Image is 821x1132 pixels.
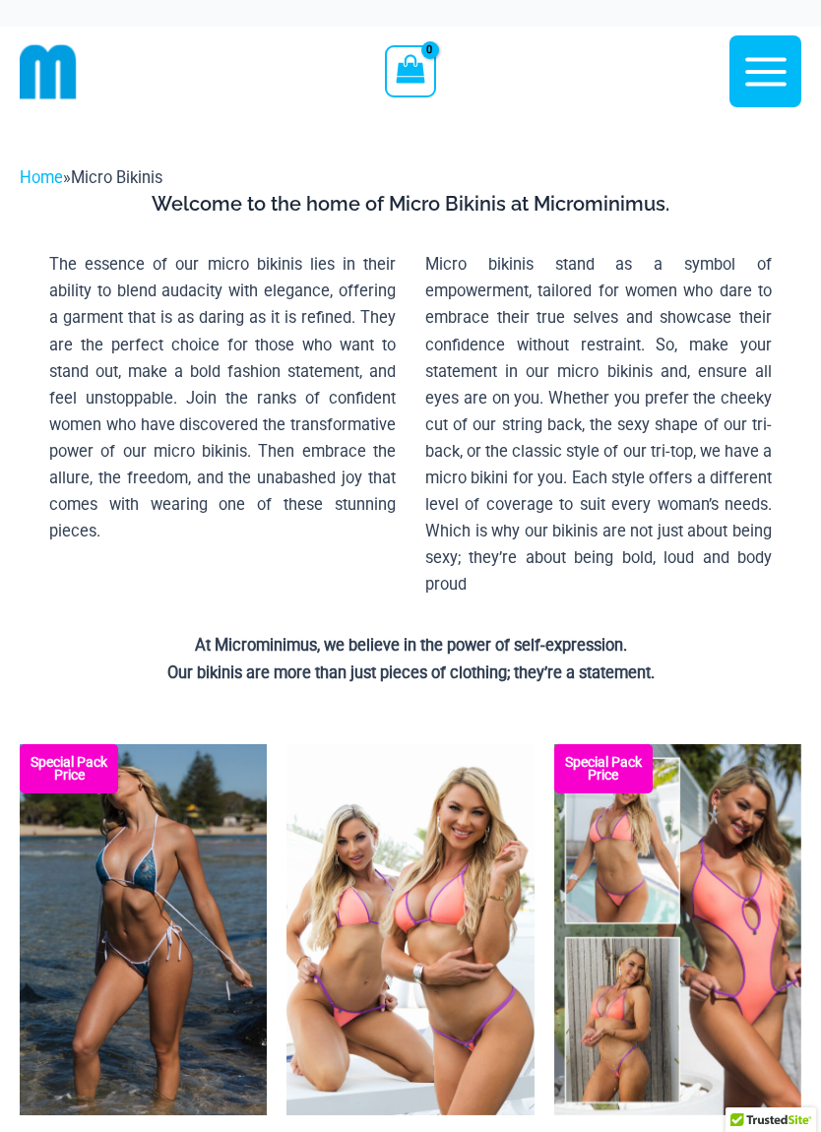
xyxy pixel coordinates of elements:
img: Collection Pack (7) [554,744,801,1115]
span: Micro Bikinis [71,168,162,187]
a: Collection Pack (7) Collection Pack B (1)Collection Pack B (1) [554,744,801,1115]
span: » [20,168,162,187]
img: Wild Card Neon Bliss Tri Top Pack [286,744,534,1115]
img: Waves Breaking Ocean 312 Top 456 Bottom 08 [20,744,267,1115]
a: View Shopping Cart, empty [385,45,435,96]
a: Waves Breaking Ocean 312 Top 456 Bottom 08 Waves Breaking Ocean 312 Top 456 Bottom 04Waves Breaki... [20,744,267,1115]
p: Micro bikinis stand as a symbol of empowerment, tailored for women who dare to embrace their true... [425,251,772,597]
p: The essence of our micro bikinis lies in their ability to blend audacity with elegance, offering ... [49,251,396,544]
img: cropped mm emblem [20,43,77,100]
strong: Our bikinis are more than just pieces of clothing; they’re a statement. [167,663,655,682]
a: Wild Card Neon Bliss Tri Top PackWild Card Neon Bliss Tri Top Pack BWild Card Neon Bliss Tri Top ... [286,744,534,1115]
strong: At Microminimus, we believe in the power of self-expression. [195,636,627,655]
b: Special Pack Price [554,756,653,782]
a: Home [20,168,63,187]
h3: Welcome to the home of Micro Bikinis at Microminimus. [34,191,787,217]
b: Special Pack Price [20,756,118,782]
